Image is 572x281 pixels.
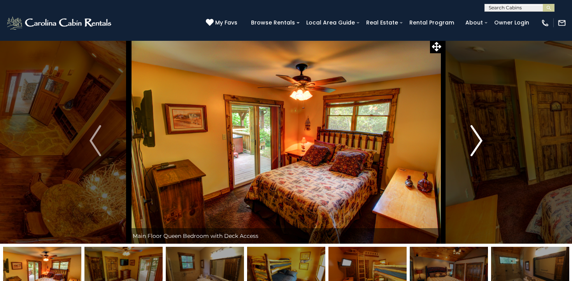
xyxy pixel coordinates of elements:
[247,17,299,29] a: Browse Rentals
[129,228,444,244] div: Main Floor Queen Bedroom with Deck Access
[215,19,237,27] span: My Favs
[302,17,359,29] a: Local Area Guide
[461,17,487,29] a: About
[443,38,510,244] button: Next
[490,17,533,29] a: Owner Login
[89,125,101,156] img: arrow
[541,19,549,27] img: phone-regular-white.png
[405,17,458,29] a: Rental Program
[206,19,239,27] a: My Favs
[362,17,402,29] a: Real Estate
[471,125,483,156] img: arrow
[62,38,129,244] button: Previous
[558,19,566,27] img: mail-regular-white.png
[6,15,114,31] img: White-1-2.png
